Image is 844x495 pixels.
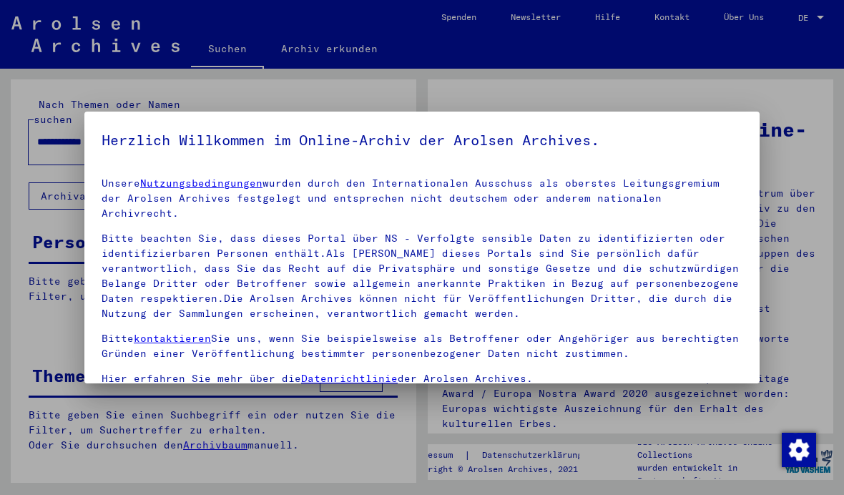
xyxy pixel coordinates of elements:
[102,371,742,386] p: Hier erfahren Sie mehr über die der Arolsen Archives.
[102,129,742,152] h5: Herzlich Willkommen im Online-Archiv der Arolsen Archives.
[102,331,742,361] p: Bitte Sie uns, wenn Sie beispielsweise als Betroffener oder Angehöriger aus berechtigten Gründen ...
[102,231,742,321] p: Bitte beachten Sie, dass dieses Portal über NS - Verfolgte sensible Daten zu identifizierten oder...
[140,177,262,190] a: Nutzungsbedingungen
[301,372,398,385] a: Datenrichtlinie
[102,176,742,221] p: Unsere wurden durch den Internationalen Ausschuss als oberstes Leitungsgremium der Arolsen Archiv...
[781,432,815,466] div: Zustimmung ändern
[134,332,211,345] a: kontaktieren
[782,433,816,467] img: Zustimmung ändern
